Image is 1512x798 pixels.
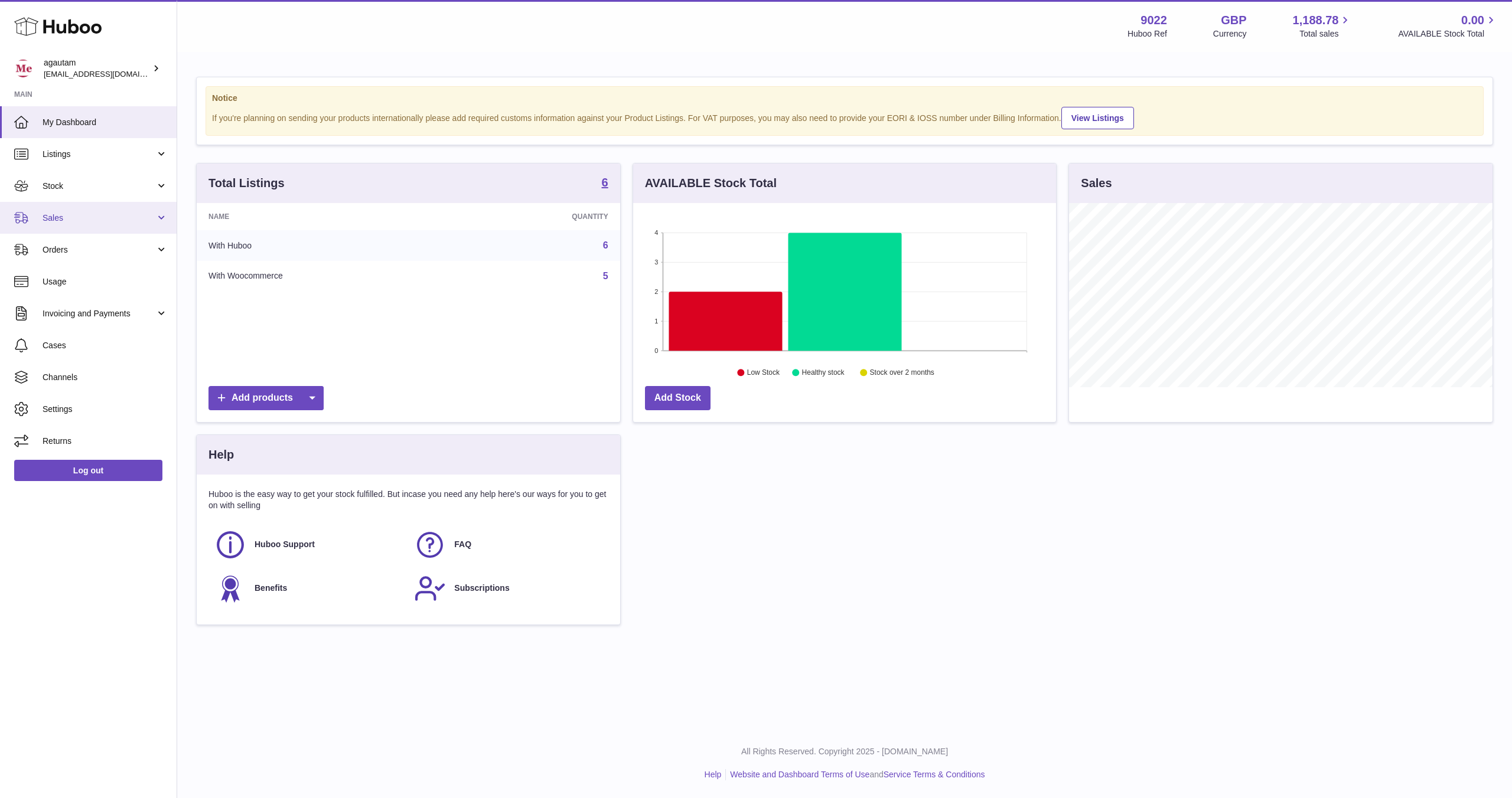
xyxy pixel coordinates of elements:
span: FAQ [454,539,471,550]
td: With Huboo [197,230,460,261]
text: Stock over 2 months [870,369,934,377]
strong: 6 [602,176,608,188]
a: 6 [603,240,608,250]
th: Quantity [460,203,620,230]
text: 0 [654,347,658,354]
span: 0.00 [1461,12,1484,28]
span: Cases [43,340,168,351]
text: Low Stock [747,369,780,377]
span: Returns [43,436,168,447]
h3: Sales [1081,175,1112,191]
strong: 9022 [1140,12,1167,28]
h3: AVAILABLE Stock Total [645,175,777,191]
span: AVAILABLE Stock Total [1398,28,1498,40]
a: 0.00 AVAILABLE Stock Total [1398,12,1498,40]
a: Benefits [214,573,402,604]
span: Invoicing and Payments [43,308,155,319]
div: agautam [44,57,150,80]
div: If you're planning on sending your products internationally please add required customs informati... [212,105,1477,129]
th: Name [197,203,460,230]
span: 1,188.78 [1293,12,1339,28]
span: Channels [43,372,168,383]
span: Settings [43,404,168,415]
a: 1,188.78 Total sales [1293,12,1353,40]
a: 6 [602,176,608,191]
div: Huboo Ref [1128,28,1167,40]
span: Huboo Support [255,539,315,550]
a: Add Stock [645,386,711,410]
a: Huboo Support [214,529,402,561]
a: FAQ [414,529,602,561]
a: 5 [603,271,608,281]
li: and [726,769,985,780]
a: Add products [208,386,324,410]
td: With Woocommerce [197,261,460,292]
text: 1 [654,318,658,325]
strong: Notice [212,93,1477,104]
a: Log out [14,460,162,481]
span: Listings [43,149,155,160]
text: 3 [654,259,658,266]
img: info@naturemedical.co.uk [14,60,32,77]
span: Usage [43,276,168,287]
span: Stock [43,181,155,192]
p: Huboo is the easy way to get your stock fulfilled. But incase you need any help here's our ways f... [208,489,608,511]
a: Service Terms & Conditions [884,770,985,779]
span: Orders [43,244,155,256]
span: My Dashboard [43,117,168,128]
span: Total sales [1299,28,1352,40]
a: Subscriptions [414,573,602,604]
text: 2 [654,288,658,295]
text: Healthy stock [802,369,845,377]
h3: Help [208,447,234,463]
a: Help [705,770,722,779]
span: Benefits [255,583,287,594]
a: Website and Dashboard Terms of Use [730,770,869,779]
span: Sales [43,212,155,224]
h3: Total Listings [208,175,285,191]
p: All Rights Reserved. Copyright 2025 - [DOMAIN_NAME] [187,746,1503,757]
a: View Listings [1061,107,1134,129]
text: 4 [654,229,658,236]
span: [EMAIL_ADDRESS][DOMAIN_NAME] [44,69,174,79]
div: Currency [1213,28,1247,40]
strong: GBP [1221,12,1246,28]
span: Subscriptions [454,583,509,594]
